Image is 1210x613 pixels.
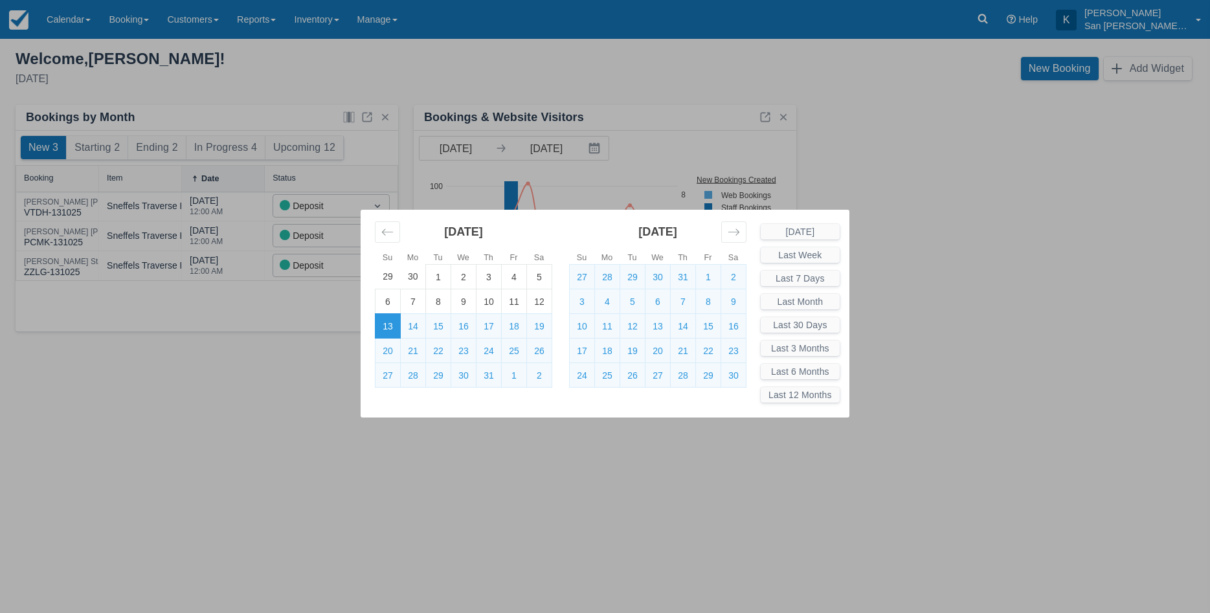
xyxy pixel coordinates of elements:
button: Last 3 Months [761,340,840,356]
td: Selected. Thursday, October 31, 2024 [476,363,502,388]
small: Tu [433,253,442,262]
small: Fr [704,253,712,262]
td: Selected. Saturday, October 26, 2024 [527,339,552,363]
small: We [457,253,469,262]
td: Selected. Friday, November 8, 2024 [696,289,721,314]
button: Last Week [761,247,840,263]
td: Selected. Saturday, November 16, 2024 [721,314,746,339]
div: Move forward to switch to the next month. [721,221,746,243]
td: Selected. Sunday, November 10, 2024 [570,314,595,339]
td: Selected. Sunday, October 27, 2024 [570,265,595,289]
td: Selected. Wednesday, November 20, 2024 [645,339,671,363]
td: Choose Tuesday, October 8, 2024 as your check-in date. It’s available. [426,289,451,314]
td: Choose Wednesday, October 2, 2024 as your check-in date. It’s available. [451,265,476,289]
td: Selected. Sunday, November 3, 2024 [570,289,595,314]
td: Selected. Tuesday, November 19, 2024 [620,339,645,363]
td: Selected. Friday, October 18, 2024 [502,314,527,339]
td: Selected. Monday, November 25, 2024 [595,363,620,388]
button: Last Month [761,294,840,309]
td: Selected. Friday, November 1, 2024 [502,363,527,388]
td: Selected. Tuesday, October 29, 2024 [426,363,451,388]
td: Selected. Thursday, November 14, 2024 [671,314,696,339]
td: Selected. Wednesday, October 30, 2024 [451,363,476,388]
td: Selected. Friday, November 29, 2024 [696,363,721,388]
td: Selected. Tuesday, November 26, 2024 [620,363,645,388]
td: Selected. Thursday, November 7, 2024 [671,289,696,314]
td: Selected. Friday, October 25, 2024 [502,339,527,363]
td: Selected. Wednesday, October 16, 2024 [451,314,476,339]
td: Choose Wednesday, October 9, 2024 as your check-in date. It’s available. [451,289,476,314]
td: Selected. Wednesday, October 23, 2024 [451,339,476,363]
td: Choose Sunday, September 29, 2024 as your check-in date. It’s available. [375,265,401,289]
small: Th [484,253,493,262]
td: Selected. Monday, October 21, 2024 [401,339,426,363]
div: Move backward to switch to the previous month. [375,221,400,243]
td: Selected. Sunday, November 24, 2024 [570,363,595,388]
td: Selected. Sunday, October 20, 2024 [375,339,401,363]
td: Selected as start date. Sunday, October 13, 2024 [375,314,401,339]
td: Choose Saturday, October 12, 2024 as your check-in date. It’s available. [527,289,552,314]
td: Choose Tuesday, October 1, 2024 as your check-in date. It’s available. [426,265,451,289]
td: Selected. Friday, November 15, 2024 [696,314,721,339]
td: Selected. Tuesday, October 15, 2024 [426,314,451,339]
button: Last 6 Months [761,364,840,379]
td: Selected. Sunday, October 27, 2024 [375,363,401,388]
td: Selected. Saturday, November 23, 2024 [721,339,746,363]
button: Last 7 Days [761,271,840,286]
td: Selected. Saturday, November 2, 2024 [527,363,552,388]
td: Selected. Saturday, November 2, 2024 [721,265,746,289]
td: Choose Monday, September 30, 2024 as your check-in date. It’s available. [401,265,426,289]
small: Mo [407,253,419,262]
button: [DATE] [761,224,840,240]
div: Calendar [361,210,761,403]
td: Selected. Tuesday, November 5, 2024 [620,289,645,314]
strong: [DATE] [444,225,483,238]
td: Selected. Monday, November 4, 2024 [595,289,620,314]
td: Selected. Thursday, October 24, 2024 [476,339,502,363]
small: Su [577,253,587,262]
small: Mo [601,253,613,262]
small: Fr [510,253,518,262]
td: Selected. Friday, November 1, 2024 [696,265,721,289]
small: Sa [534,253,544,262]
small: We [651,253,664,262]
td: Choose Friday, October 4, 2024 as your check-in date. It’s available. [502,265,527,289]
td: Selected. Wednesday, November 13, 2024 [645,314,671,339]
td: Choose Thursday, October 3, 2024 as your check-in date. It’s available. [476,265,502,289]
td: Selected. Saturday, November 9, 2024 [721,289,746,314]
td: Selected. Monday, November 18, 2024 [595,339,620,363]
td: Selected. Tuesday, November 12, 2024 [620,314,645,339]
td: Selected. Thursday, November 28, 2024 [671,363,696,388]
td: Selected. Saturday, November 30, 2024 [721,363,746,388]
small: Sa [728,253,738,262]
td: Selected. Wednesday, October 30, 2024 [645,265,671,289]
button: Last 30 Days [761,317,840,333]
td: Choose Thursday, October 10, 2024 as your check-in date. It’s available. [476,289,502,314]
td: Choose Sunday, October 6, 2024 as your check-in date. It’s available. [375,289,401,314]
td: Selected. Monday, October 28, 2024 [595,265,620,289]
td: Choose Friday, October 11, 2024 as your check-in date. It’s available. [502,289,527,314]
strong: [DATE] [638,225,677,238]
small: Tu [627,253,636,262]
td: Selected. Thursday, November 21, 2024 [671,339,696,363]
td: Selected. Sunday, November 17, 2024 [570,339,595,363]
td: Selected. Monday, October 14, 2024 [401,314,426,339]
td: Selected. Thursday, October 31, 2024 [671,265,696,289]
td: Selected. Friday, November 22, 2024 [696,339,721,363]
td: Selected. Saturday, October 19, 2024 [527,314,552,339]
td: Selected. Tuesday, October 22, 2024 [426,339,451,363]
button: Last 12 Months [761,387,840,403]
td: Selected. Thursday, October 17, 2024 [476,314,502,339]
small: Su [383,253,392,262]
small: Th [678,253,688,262]
td: Choose Saturday, October 5, 2024 as your check-in date. It’s available. [527,265,552,289]
td: Selected. Monday, November 11, 2024 [595,314,620,339]
td: Selected. Monday, October 28, 2024 [401,363,426,388]
td: Choose Monday, October 7, 2024 as your check-in date. It’s available. [401,289,426,314]
td: Selected. Tuesday, October 29, 2024 [620,265,645,289]
td: Selected. Wednesday, November 27, 2024 [645,363,671,388]
td: Selected. Wednesday, November 6, 2024 [645,289,671,314]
